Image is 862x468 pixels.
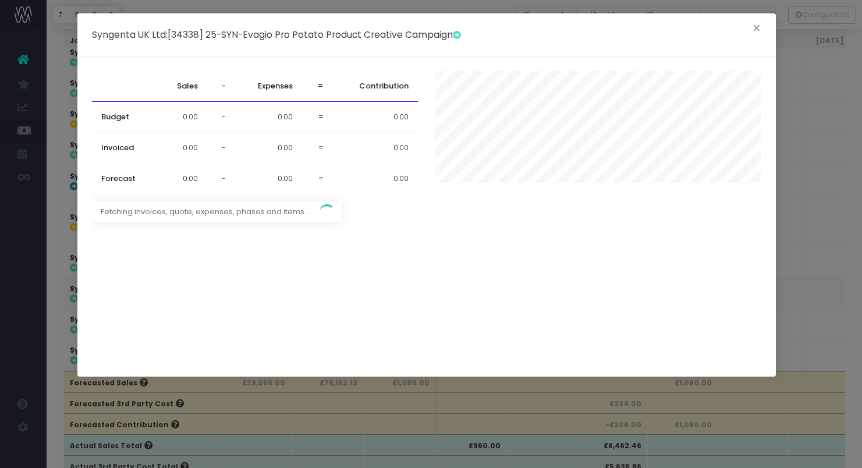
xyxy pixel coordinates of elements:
[92,28,166,41] span: Syngenta UK Ltd
[158,71,207,102] th: Sales
[236,133,302,164] td: 0.00
[92,164,158,194] th: Forecast
[334,102,418,133] td: 0.00
[744,20,769,39] button: Close
[207,102,236,133] td: -
[92,28,461,41] h5: :
[334,164,418,194] td: 0.00
[158,164,207,194] td: 0.00
[236,164,302,194] td: 0.00
[168,28,461,41] span: [34338] 25-SYN-Evagio Pro Potato Product Creative Campaign
[92,133,158,164] th: Invoiced
[302,133,334,164] td: =
[302,164,334,194] td: =
[92,201,318,222] span: Fetching invoices, quote, expenses, phases and items...
[236,71,302,102] th: Expenses
[207,164,236,194] td: -
[302,71,334,102] th: =
[207,71,236,102] th: -
[302,102,334,133] td: =
[334,71,418,102] th: Contribution
[236,102,302,133] td: 0.00
[158,133,207,164] td: 0.00
[92,102,158,133] th: Budget
[207,133,236,164] td: -
[334,133,418,164] td: 0.00
[158,102,207,133] td: 0.00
